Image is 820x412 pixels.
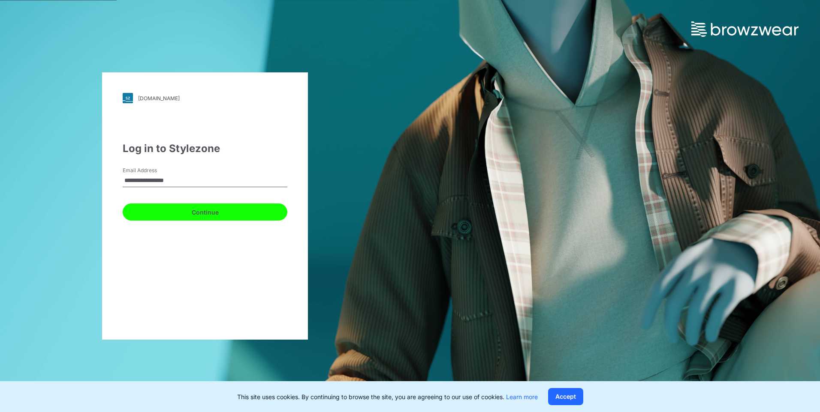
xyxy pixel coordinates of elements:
[138,95,180,102] div: [DOMAIN_NAME]
[123,141,287,156] div: Log in to Stylezone
[548,388,583,405] button: Accept
[123,93,133,103] img: svg+xml;base64,PHN2ZyB3aWR0aD0iMjgiIGhlaWdodD0iMjgiIHZpZXdCb3g9IjAgMCAyOCAyOCIgZmlsbD0ibm9uZSIgeG...
[237,392,538,401] p: This site uses cookies. By continuing to browse the site, you are agreeing to our use of cookies.
[691,21,799,37] img: browzwear-logo.73288ffb.svg
[123,167,183,174] label: Email Address
[506,393,538,400] a: Learn more
[123,93,287,103] a: [DOMAIN_NAME]
[123,203,287,221] button: Continue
